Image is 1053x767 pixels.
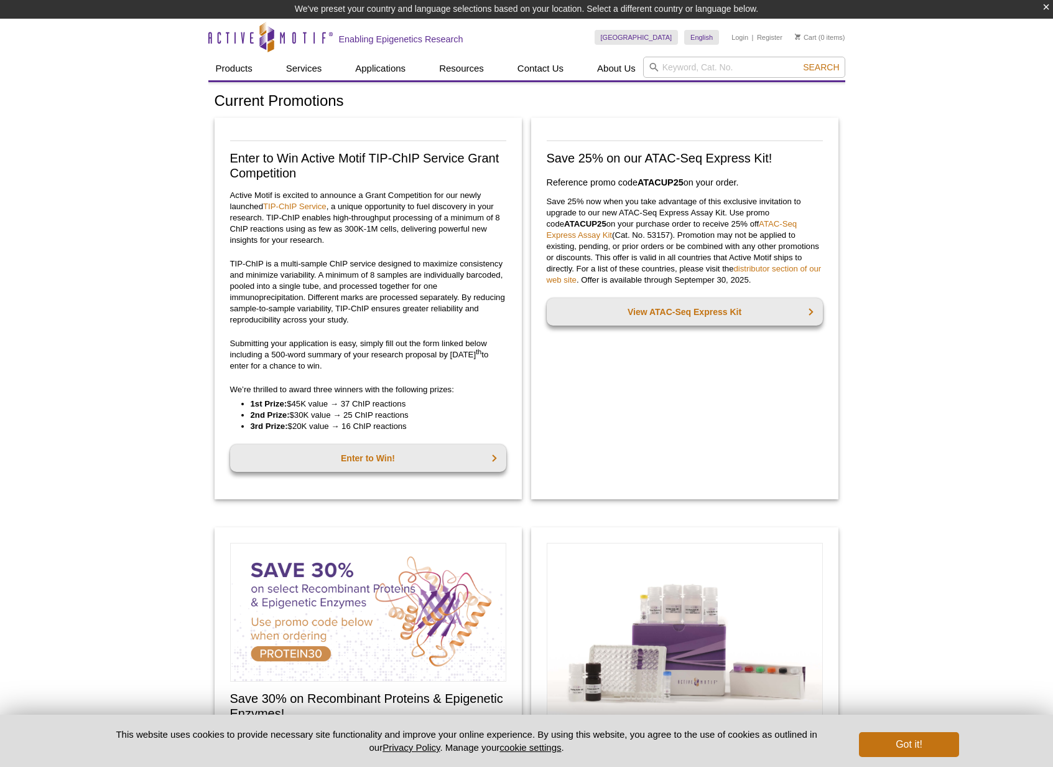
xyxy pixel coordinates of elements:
a: Services [279,57,330,80]
a: Register [757,33,782,42]
strong: ATACUP25 [564,219,606,228]
li: $45K value → 37 ChIP reactions [251,398,494,410]
a: Enter to Win! [230,445,506,472]
a: English [684,30,719,45]
p: Submitting your application is easy, simply fill out the form linked below including a 500-word s... [230,338,506,372]
a: View ATAC-Seq Express Kit [547,298,823,326]
img: TIP-ChIP Service Grant Competition [230,140,506,141]
a: Cart [795,33,817,42]
h1: Current Promotions [215,93,839,111]
strong: 2nd Prize: [251,410,290,420]
button: cookie settings [499,742,561,753]
strong: ATACUP25 [638,177,684,187]
h2: Enter to Win Active Motif TIP-ChIP Service Grant Competition [230,151,506,181]
li: $20K value → 16 ChIP reactions [251,421,494,432]
img: Save on TransAM [547,543,823,728]
p: Save 25% now when you take advantage of this exclusive invitation to upgrade to our new ATAC-Seq ... [547,196,823,286]
strong: 1st Prize: [251,399,287,408]
img: Save on Recombinant Proteins and Enzymes [230,543,506,682]
p: Active Motif is excited to announce a Grant Competition for our newly launched , a unique opportu... [230,190,506,246]
a: Applications [348,57,413,80]
a: About Us [590,57,643,80]
li: $30K value → 25 ChIP reactions [251,410,494,421]
img: Your Cart [795,34,800,40]
h2: Enabling Epigenetics Research [339,34,463,45]
a: TIP-ChIP Service [263,202,327,211]
strong: 3rd Prize: [251,421,288,431]
a: [GEOGRAPHIC_DATA] [595,30,679,45]
h2: Save 25% on our ATAC-Seq Express Kit! [547,151,823,166]
span: Search [803,62,839,72]
a: Products [208,57,260,80]
a: Login [731,33,748,42]
button: Got it! [859,732,958,757]
a: Resources [432,57,491,80]
p: This website uses cookies to provide necessary site functionality and improve your online experie... [95,728,839,754]
li: | [752,30,754,45]
p: TIP-ChIP is a multi-sample ChIP service designed to maximize consistency and minimize variability... [230,258,506,326]
p: We’re thrilled to award three winners with the following prizes: [230,384,506,395]
li: (0 items) [795,30,845,45]
button: Search [799,62,843,73]
sup: th [476,347,481,355]
a: Contact Us [510,57,571,80]
h2: Save 30% on Recombinant Proteins & Epigenetic Enzymes! [230,691,506,721]
a: Privacy Policy [383,742,440,753]
input: Keyword, Cat. No. [643,57,845,78]
img: Save on ATAC-Seq Express Assay Kit [547,140,823,141]
h3: Reference promo code on your order. [547,175,823,190]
